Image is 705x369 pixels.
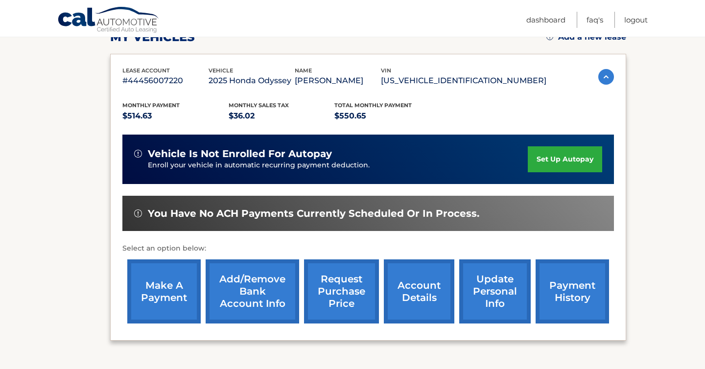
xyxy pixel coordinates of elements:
[381,74,546,88] p: [US_VEHICLE_IDENTIFICATION_NUMBER]
[209,74,295,88] p: 2025 Honda Odyssey
[598,69,614,85] img: accordion-active.svg
[304,259,379,323] a: request purchase price
[148,148,332,160] span: vehicle is not enrolled for autopay
[122,67,170,74] span: lease account
[209,67,233,74] span: vehicle
[134,150,142,158] img: alert-white.svg
[122,102,180,109] span: Monthly Payment
[122,74,209,88] p: #44456007220
[295,67,312,74] span: name
[148,160,528,171] p: Enroll your vehicle in automatic recurring payment deduction.
[57,6,160,35] a: Cal Automotive
[229,109,335,123] p: $36.02
[122,109,229,123] p: $514.63
[536,259,609,323] a: payment history
[134,209,142,217] img: alert-white.svg
[206,259,299,323] a: Add/Remove bank account info
[229,102,289,109] span: Monthly sales Tax
[624,12,648,28] a: Logout
[526,12,565,28] a: Dashboard
[334,109,441,123] p: $550.65
[381,67,391,74] span: vin
[384,259,454,323] a: account details
[148,208,479,220] span: You have no ACH payments currently scheduled or in process.
[295,74,381,88] p: [PERSON_NAME]
[587,12,603,28] a: FAQ's
[122,243,614,254] p: Select an option below:
[528,146,602,172] a: set up autopay
[459,259,531,323] a: update personal info
[127,259,201,323] a: make a payment
[334,102,412,109] span: Total Monthly Payment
